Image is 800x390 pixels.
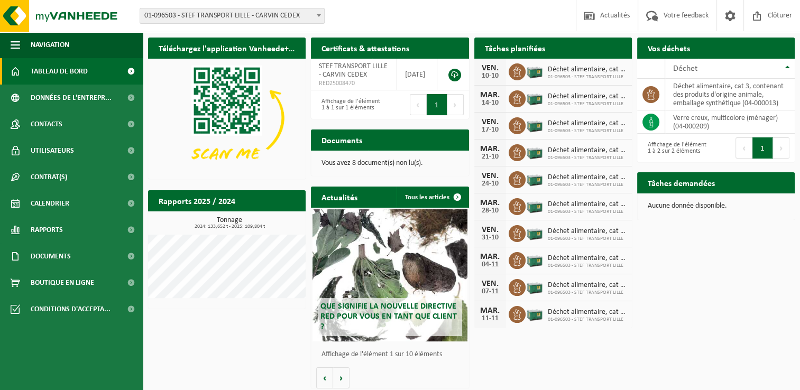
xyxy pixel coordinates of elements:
[548,227,627,236] span: Déchet alimentaire, cat 3, contenant des produits d'origine animale, emballage s...
[548,155,627,161] span: 01-096503 - STEF TRANSPORT LILLE
[31,85,112,111] span: Données de l'entrepr...
[526,250,544,268] img: PB-LB-0680-HPE-GN-01
[480,261,501,268] div: 04-11
[480,64,501,72] div: VEN.
[480,153,501,161] div: 21-10
[480,315,501,322] div: 11-11
[665,79,795,110] td: déchet alimentaire, cat 3, contenant des produits d'origine animale, emballage synthétique (04-00...
[214,211,305,232] a: Consulter les rapports
[31,296,111,322] span: Conditions d'accepta...
[548,92,627,101] span: Déchet alimentaire, cat 3, contenant des produits d'origine animale, emballage s...
[773,137,789,159] button: Next
[642,136,711,160] div: Affichage de l'élément 1 à 2 sur 2 éléments
[548,66,627,74] span: Déchet alimentaire, cat 3, contenant des produits d'origine animale, emballage s...
[410,94,427,115] button: Previous
[480,172,501,180] div: VEN.
[31,32,69,58] span: Navigation
[447,94,464,115] button: Next
[548,182,627,188] span: 01-096503 - STEF TRANSPORT LILLE
[312,209,467,341] a: Que signifie la nouvelle directive RED pour vous en tant que client ?
[427,94,447,115] button: 1
[637,172,725,193] h2: Tâches demandées
[316,367,333,388] button: Vorige
[321,351,463,358] p: Affichage de l'élément 1 sur 10 éléments
[140,8,325,24] span: 01-096503 - STEF TRANSPORT LILLE - CARVIN CEDEX
[31,58,88,85] span: Tableau de bord
[752,137,773,159] button: 1
[526,143,544,161] img: PB-LB-0680-HPE-GN-01
[333,367,350,388] button: Volgende
[480,280,501,288] div: VEN.
[548,209,627,215] span: 01-096503 - STEF TRANSPORT LILLE
[311,38,420,58] h2: Certificats & attestations
[311,187,368,207] h2: Actualités
[480,207,501,215] div: 28-10
[548,200,627,209] span: Déchet alimentaire, cat 3, contenant des produits d'origine animale, emballage s...
[548,128,627,134] span: 01-096503 - STEF TRANSPORT LILLE
[480,307,501,315] div: MAR.
[480,199,501,207] div: MAR.
[480,145,501,153] div: MAR.
[480,234,501,242] div: 31-10
[480,72,501,80] div: 10-10
[316,93,384,116] div: Affichage de l'élément 1 à 1 sur 1 éléments
[311,129,373,150] h2: Documents
[319,79,388,88] span: RED25008470
[526,197,544,215] img: PB-LB-0680-HPE-GN-01
[526,89,544,107] img: PB-LB-0680-HPE-GN-01
[526,116,544,134] img: PB-LB-0680-HPE-GN-01
[637,38,701,58] h2: Vos déchets
[526,62,544,80] img: PB-LB-0680-HPE-GN-01
[480,253,501,261] div: MAR.
[319,62,388,79] span: STEF TRANSPORT LILLE - CARVIN CEDEX
[548,101,627,107] span: 01-096503 - STEF TRANSPORT LILLE
[31,137,74,164] span: Utilisateurs
[648,202,784,210] p: Aucune donnée disponible.
[321,160,458,167] p: Vous avez 8 document(s) non lu(s).
[31,243,71,270] span: Documents
[548,281,627,290] span: Déchet alimentaire, cat 3, contenant des produits d'origine animale, emballage s...
[153,217,306,229] h3: Tonnage
[474,38,556,58] h2: Tâches planifiées
[548,290,627,296] span: 01-096503 - STEF TRANSPORT LILLE
[148,59,306,177] img: Download de VHEPlus App
[548,308,627,317] span: Déchet alimentaire, cat 3, contenant des produits d'origine animale, emballage s...
[673,64,697,73] span: Déchet
[31,270,94,296] span: Boutique en ligne
[480,226,501,234] div: VEN.
[548,236,627,242] span: 01-096503 - STEF TRANSPORT LILLE
[526,224,544,242] img: PB-LB-0680-HPE-GN-01
[480,180,501,188] div: 24-10
[31,111,62,137] span: Contacts
[148,38,306,58] h2: Téléchargez l'application Vanheede+ maintenant!
[480,91,501,99] div: MAR.
[548,317,627,323] span: 01-096503 - STEF TRANSPORT LILLE
[31,217,63,243] span: Rapports
[480,126,501,134] div: 17-10
[148,190,246,211] h2: Rapports 2025 / 2024
[735,137,752,159] button: Previous
[548,119,627,128] span: Déchet alimentaire, cat 3, contenant des produits d'origine animale, emballage s...
[140,8,324,23] span: 01-096503 - STEF TRANSPORT LILLE - CARVIN CEDEX
[153,224,306,229] span: 2024: 133,652 t - 2025: 109,804 t
[397,59,438,90] td: [DATE]
[31,164,67,190] span: Contrat(s)
[548,74,627,80] span: 01-096503 - STEF TRANSPORT LILLE
[526,277,544,295] img: PB-LB-0680-HPE-GN-01
[526,170,544,188] img: PB-LB-0680-HPE-GN-01
[31,190,69,217] span: Calendrier
[480,99,501,107] div: 14-10
[526,304,544,322] img: PB-LB-0680-HPE-GN-01
[397,187,468,208] a: Tous les articles
[548,263,627,269] span: 01-096503 - STEF TRANSPORT LILLE
[548,173,627,182] span: Déchet alimentaire, cat 3, contenant des produits d'origine animale, emballage s...
[480,118,501,126] div: VEN.
[480,288,501,295] div: 07-11
[548,254,627,263] span: Déchet alimentaire, cat 3, contenant des produits d'origine animale, emballage s...
[665,110,795,134] td: verre creux, multicolore (ménager) (04-000209)
[320,302,457,331] span: Que signifie la nouvelle directive RED pour vous en tant que client ?
[548,146,627,155] span: Déchet alimentaire, cat 3, contenant des produits d'origine animale, emballage s...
